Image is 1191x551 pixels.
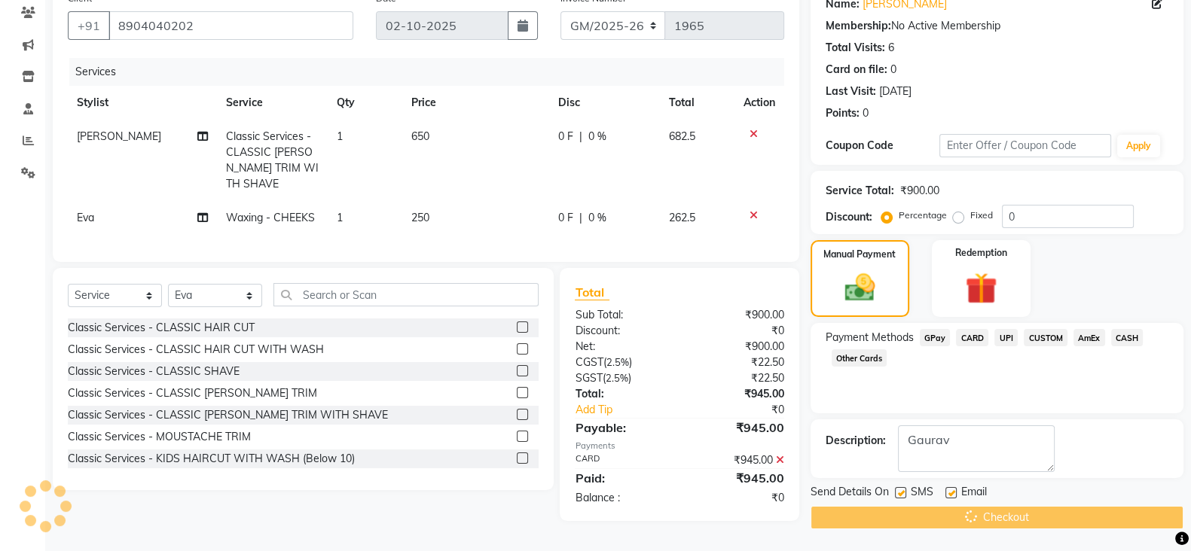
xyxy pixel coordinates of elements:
[558,129,573,145] span: 0 F
[68,342,324,358] div: Classic Services - CLASSIC HAIR CUT WITH WASH
[605,372,628,384] span: 2.5%
[826,40,885,56] div: Total Visits:
[826,138,940,154] div: Coupon Code
[337,211,343,224] span: 1
[826,18,891,34] div: Membership:
[563,355,679,370] div: ( )
[1073,329,1105,346] span: AmEx
[888,40,894,56] div: 6
[1111,329,1144,346] span: CASH
[226,211,315,224] span: Waxing - CHEEKS
[734,86,784,120] th: Action
[563,490,679,506] div: Balance :
[579,210,582,226] span: |
[575,355,603,369] span: CGST
[900,183,939,199] div: ₹900.00
[994,329,1018,346] span: UPI
[863,105,869,121] div: 0
[411,129,429,143] span: 650
[606,356,628,368] span: 2.5%
[939,134,1111,157] input: Enter Offer / Coupon Code
[826,62,887,78] div: Card on file:
[679,419,796,437] div: ₹945.00
[402,86,549,120] th: Price
[588,129,606,145] span: 0 %
[920,329,951,346] span: GPay
[77,211,94,224] span: Eva
[660,86,734,120] th: Total
[68,429,251,445] div: Classic Services - MOUSTACHE TRIM
[68,11,110,40] button: +91
[956,329,988,346] span: CARD
[679,323,796,339] div: ₹0
[879,84,912,99] div: [DATE]
[108,11,353,40] input: Search by Name/Mobile/Email/Code
[575,285,609,300] span: Total
[563,402,698,418] a: Add Tip
[826,183,894,199] div: Service Total:
[911,484,933,503] span: SMS
[826,330,914,346] span: Payment Methods
[563,419,679,437] div: Payable:
[679,339,796,355] div: ₹900.00
[68,451,355,467] div: Classic Services - KIDS HAIRCUT WITH WASH (Below 10)
[899,209,947,222] label: Percentage
[1024,329,1067,346] span: CUSTOM
[679,386,796,402] div: ₹945.00
[549,86,660,120] th: Disc
[563,307,679,323] div: Sub Total:
[68,364,240,379] div: Classic Services - CLASSIC SHAVE
[579,129,582,145] span: |
[679,452,796,468] div: ₹945.00
[563,370,679,386] div: ( )
[575,371,602,385] span: SGST
[679,307,796,323] div: ₹900.00
[699,402,796,418] div: ₹0
[955,246,1007,260] label: Redemption
[961,484,987,503] span: Email
[1117,135,1160,157] button: Apply
[68,407,388,423] div: Classic Services - CLASSIC [PERSON_NAME] TRIM WITH SHAVE
[273,283,539,306] input: Search or Scan
[679,355,796,370] div: ₹22.50
[669,211,695,224] span: 262.5
[826,105,860,121] div: Points:
[811,484,889,503] span: Send Details On
[217,86,328,120] th: Service
[588,210,606,226] span: 0 %
[890,62,896,78] div: 0
[411,211,429,224] span: 250
[558,210,573,226] span: 0 F
[826,209,872,225] div: Discount:
[226,129,319,190] span: Classic Services - CLASSIC [PERSON_NAME] TRIM WITH SHAVE
[679,490,796,506] div: ₹0
[826,433,886,449] div: Description:
[563,469,679,487] div: Paid:
[832,349,887,367] span: Other Cards
[563,323,679,339] div: Discount:
[955,269,1006,308] img: _gift.svg
[68,86,217,120] th: Stylist
[826,84,876,99] div: Last Visit:
[823,248,896,261] label: Manual Payment
[563,452,679,468] div: CARD
[826,18,1168,34] div: No Active Membership
[77,129,161,143] span: [PERSON_NAME]
[970,209,993,222] label: Fixed
[835,270,884,305] img: _cash.svg
[69,58,796,86] div: Services
[563,339,679,355] div: Net:
[679,469,796,487] div: ₹945.00
[68,385,317,401] div: Classic Services - CLASSIC [PERSON_NAME] TRIM
[669,129,695,143] span: 682.5
[328,86,402,120] th: Qty
[337,129,343,143] span: 1
[68,320,255,336] div: Classic Services - CLASSIC HAIR CUT
[575,440,783,452] div: Payments
[563,386,679,402] div: Total:
[679,370,796,386] div: ₹22.50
